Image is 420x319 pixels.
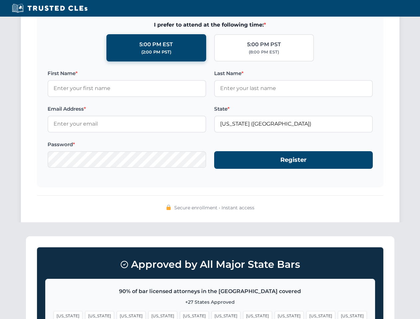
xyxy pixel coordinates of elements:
[214,105,373,113] label: State
[48,21,373,29] span: I prefer to attend at the following time:
[141,49,171,55] div: (2:00 PM PST)
[139,40,173,49] div: 5:00 PM EST
[48,141,206,149] label: Password
[214,116,373,132] input: Florida (FL)
[10,3,89,13] img: Trusted CLEs
[247,40,281,49] div: 5:00 PM PST
[48,69,206,77] label: First Name
[45,256,375,273] h3: Approved by All Major State Bars
[54,287,367,296] p: 90% of bar licensed attorneys in the [GEOGRAPHIC_DATA] covered
[166,205,171,210] img: 🔒
[48,116,206,132] input: Enter your email
[48,80,206,97] input: Enter your first name
[54,298,367,306] p: +27 States Approved
[174,204,254,211] span: Secure enrollment • Instant access
[214,151,373,169] button: Register
[249,49,279,55] div: (8:00 PM EST)
[48,105,206,113] label: Email Address
[214,69,373,77] label: Last Name
[214,80,373,97] input: Enter your last name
